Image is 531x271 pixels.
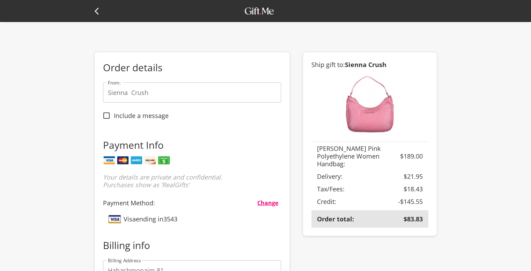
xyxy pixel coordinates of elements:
b: Sienna Crush [345,60,386,69]
table: customized table [311,142,428,228]
span: -$145.55 [398,197,423,206]
p: Order details [103,61,281,74]
span: Order total: [317,215,354,223]
span: Include a message [114,112,169,119]
img: GiftMe Logo [243,6,276,17]
p: Visa ending in 3543 [124,215,177,223]
span: Delivery: [317,172,342,181]
p: Your details are private and confidential. Purchases show as ‘RealGifts’ [103,173,228,189]
span: $21.95 [404,172,423,181]
span: Change [257,199,278,207]
span: Tax/Fees: [317,185,345,193]
span: Ship gift to: [311,60,386,69]
p: Payment Info [103,138,228,152]
img: Mario Valentino Pink Polyethylene Women Handbag [344,74,396,135]
p: Payment Method: [103,199,155,207]
span: Credit: [317,197,336,206]
a: Change [255,197,281,209]
img: supported cards [103,154,170,166]
span: $18.43 [404,185,423,193]
img: l88gf2IC1gW3x3hgAAAABJRU5ErkJggg== [109,215,121,223]
input: Sender's Nickname [103,82,281,103]
p: Billing info [103,239,281,252]
span: [PERSON_NAME] Pink Polyethylene Women Handbag: [317,144,381,168]
span: $83.83 [404,215,423,223]
span: $189.00 [400,152,423,160]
